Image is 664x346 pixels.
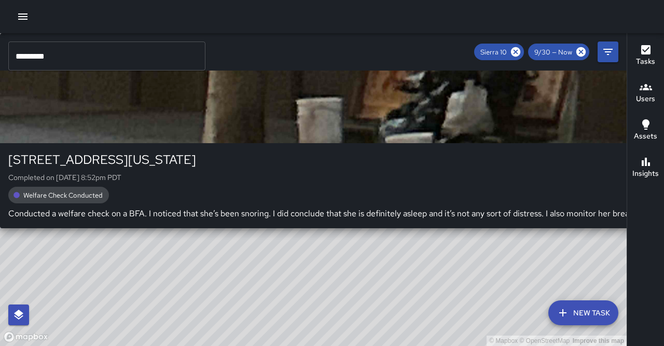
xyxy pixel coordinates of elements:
[634,131,657,142] h6: Assets
[474,48,513,57] span: Sierra 10
[528,48,578,57] span: 9/30 — Now
[636,93,655,105] h6: Users
[17,191,109,200] span: Welfare Check Conducted
[627,75,664,112] button: Users
[528,44,589,60] div: 9/30 — Now
[598,41,618,62] button: Filters
[627,112,664,149] button: Assets
[474,44,524,60] div: Sierra 10
[627,149,664,187] button: Insights
[632,168,659,179] h6: Insights
[548,300,618,325] button: New Task
[627,37,664,75] button: Tasks
[636,56,655,67] h6: Tasks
